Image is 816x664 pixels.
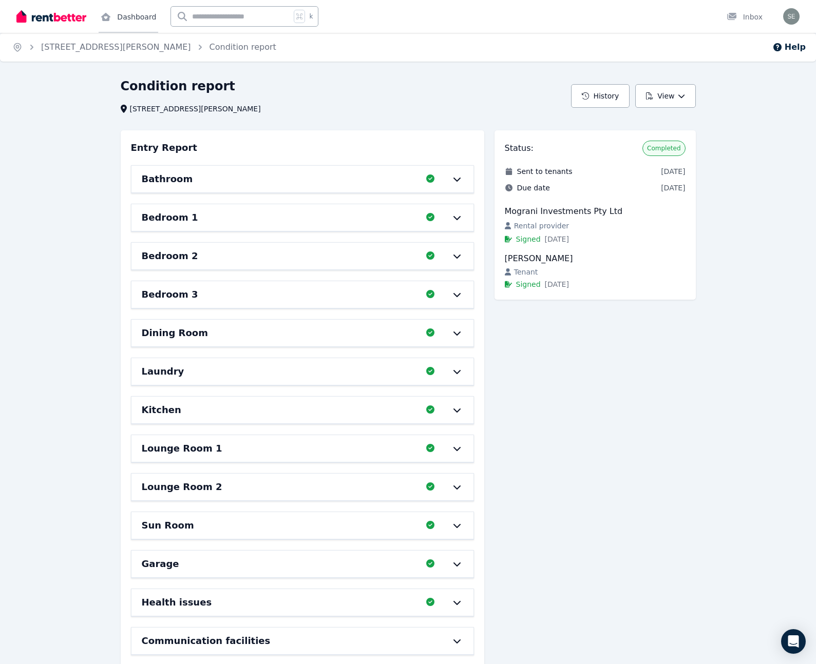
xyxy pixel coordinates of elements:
[130,104,261,114] span: [STREET_ADDRESS][PERSON_NAME]
[545,279,569,289] span: [DATE]
[142,364,184,379] h6: Laundry
[772,41,806,53] button: Help
[781,629,806,654] div: Open Intercom Messenger
[142,634,271,648] h6: Communication facilities
[210,42,276,52] a: Condition report
[142,595,212,610] h6: Health issues
[142,480,222,494] h6: Lounge Room 2
[142,249,198,263] h6: Bedroom 2
[516,279,541,289] span: Signed
[516,234,541,244] span: Signed
[142,326,208,340] h6: Dining Room
[142,518,194,533] h6: Sun Room
[131,141,197,155] h3: Entry Report
[661,183,685,193] span: [DATE]
[142,403,181,417] h6: Kitchen
[121,78,235,94] h1: Condition report
[309,12,313,21] span: k
[505,252,686,265] div: [PERSON_NAME]
[783,8,800,25] img: Sam Holz
[142,172,193,186] h6: Bathroom
[545,234,569,244] span: [DATE]
[41,42,191,52] a: [STREET_ADDRESS][PERSON_NAME]
[16,9,86,24] img: RentBetter
[661,166,685,177] span: [DATE]
[635,84,695,108] button: View
[514,221,569,231] span: Rental provider
[514,267,538,277] span: Tenant
[142,210,198,225] h6: Bedroom 1
[505,142,534,154] h3: Status:
[142,557,179,571] h6: Garage
[647,144,680,152] span: Completed
[142,287,198,302] h6: Bedroom 3
[142,441,222,456] h6: Lounge Room 1
[505,205,686,218] div: Mograni Investments Pty Ltd
[727,12,763,22] div: Inbox
[517,166,573,177] span: Sent to tenants
[517,183,550,193] span: Due date
[571,84,630,108] button: History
